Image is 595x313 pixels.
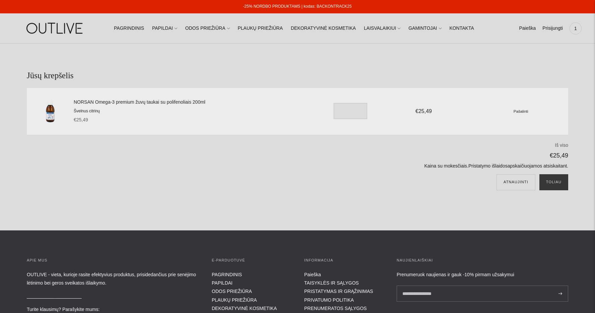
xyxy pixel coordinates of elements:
a: TAISYKLĖS IR SĄLYGOS [304,280,359,286]
div: Prenumeruok naujienas ir gauk -10% pirmam užsakymui [397,271,568,279]
a: LAISVALAIKIUI [364,21,400,36]
a: 1 [570,21,582,36]
h3: E-parduotuvė [212,257,291,264]
a: Prisijungti [542,21,563,36]
a: PAGRINDINIS [212,272,242,277]
a: DEKORATYVINĖ KOSMETIKA [291,21,356,36]
div: €25,49 [383,107,464,116]
a: -25% NORDBO PRODUKTAMS | kodas: BACKONTRACK25 [243,4,351,9]
a: PLAUKŲ PRIEŽIŪRA [238,21,283,36]
a: DEKORATYVINĖ KOSMETIKA [212,306,277,311]
h3: Naujienlaiškiai [397,257,568,264]
a: Pašalinti [514,108,528,114]
div: €25,49 [74,116,311,124]
a: NORSAN Omega-3 premium žuvų taukai su polifenoliais 200ml [74,98,311,106]
p: €25,49 [216,150,568,161]
small: Pašalinti [514,109,528,113]
h3: APIE MUS [27,257,198,264]
a: Paieška [519,21,536,36]
button: Atnaujinti [497,174,535,190]
button: Toliau [539,174,568,190]
a: GAMINTOJAI [408,21,441,36]
img: NORSAN Omega-3 premium žuvų taukai su polifenoliais 200ml - Švelnus citrinų [34,95,67,128]
a: PAPILDAI [152,21,177,36]
a: PRIVATUMO POLITIKA [304,297,354,303]
input: Translation missing: en.cart.general.item_quantity [334,103,367,119]
a: PAGRINDINIS [114,21,144,36]
h1: Jūsų krepšelis [27,70,568,81]
a: PRISTATYMAS IR GRĄŽINIMAS [304,289,373,294]
a: ODOS PRIEŽIŪRA [185,21,230,36]
a: PLAUKŲ PRIEŽIŪRA [212,297,257,303]
a: PRENUMERATOS SĄLYGOS [304,306,367,311]
a: Pristatymo išlaidos [468,163,508,169]
a: ODOS PRIEŽIŪRA [212,289,252,294]
h3: INFORMACIJA [304,257,383,264]
p: Iš viso [216,141,568,149]
img: OUTLIVE [13,17,97,40]
a: PAPILDAI [212,280,233,286]
a: KONTAKTAI [449,21,475,36]
a: Paieška [304,272,321,277]
p: Kaina su mokesčiais. apskaičiuojamos atsiskaitant. [216,162,568,170]
span: 1 [571,24,580,33]
p: _____________________ [27,292,198,300]
p: OUTLIVE - vieta, kurioje rasite efektyvius produktus, prisidedančius prie senėjimo lėtinimo bei g... [27,271,198,287]
p: Švelnus citrinų [74,108,311,115]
